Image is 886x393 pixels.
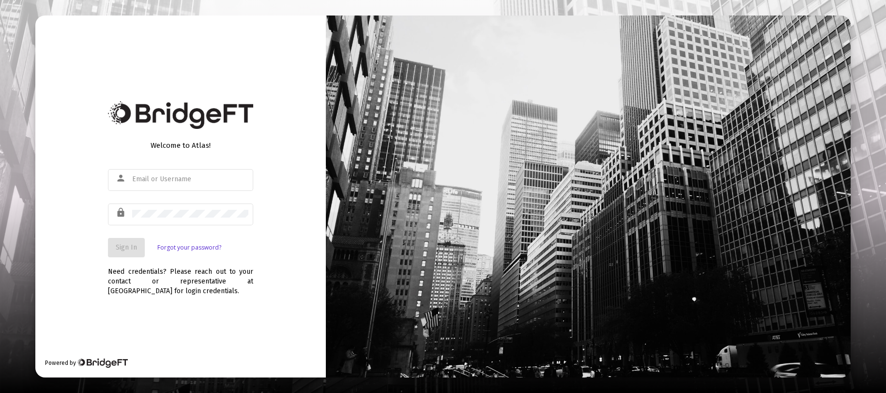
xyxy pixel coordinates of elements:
img: Bridge Financial Technology Logo [77,358,128,368]
img: Bridge Financial Technology Logo [108,101,253,129]
a: Forgot your password? [157,243,221,252]
button: Sign In [108,238,145,257]
mat-icon: person [116,173,127,184]
span: Sign In [116,243,137,252]
div: Powered by [45,358,128,368]
div: Need credentials? Please reach out to your contact or representative at [GEOGRAPHIC_DATA] for log... [108,257,253,296]
div: Welcome to Atlas! [108,141,253,150]
input: Email or Username [132,175,248,183]
mat-icon: lock [116,207,127,219]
